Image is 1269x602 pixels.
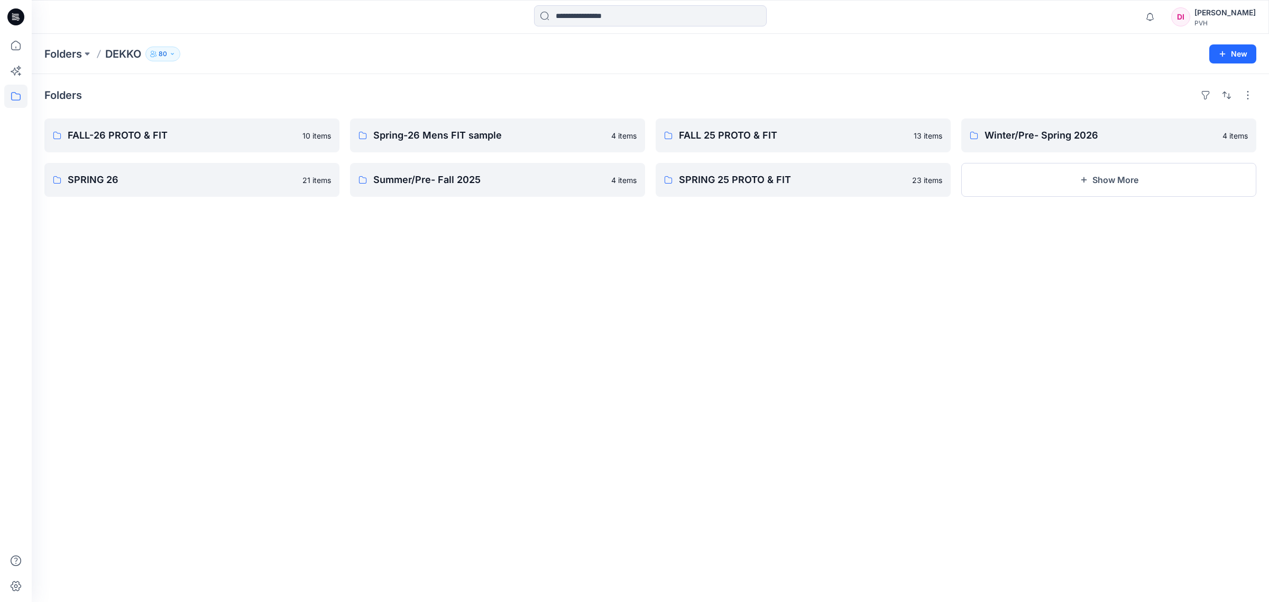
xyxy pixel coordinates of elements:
[1222,130,1248,141] p: 4 items
[44,118,339,152] a: FALL-26 PROTO & FIT10 items
[373,128,605,143] p: Spring-26 Mens FIT sample
[68,172,296,187] p: SPRING 26
[611,130,637,141] p: 4 items
[145,47,180,61] button: 80
[961,163,1256,197] button: Show More
[302,175,331,186] p: 21 items
[44,163,339,197] a: SPRING 2621 items
[44,89,82,102] h4: Folders
[656,118,951,152] a: FALL 25 PROTO & FIT13 items
[350,163,645,197] a: Summer/Pre- Fall 20254 items
[105,47,141,61] p: DEKKO
[656,163,951,197] a: SPRING 25 PROTO & FIT23 items
[302,130,331,141] p: 10 items
[912,175,942,186] p: 23 items
[1194,19,1256,27] div: PVH
[159,48,167,60] p: 80
[373,172,605,187] p: Summer/Pre- Fall 2025
[611,175,637,186] p: 4 items
[961,118,1256,152] a: Winter/Pre- Spring 20264 items
[1209,44,1256,63] button: New
[44,47,82,61] a: Folders
[1171,7,1190,26] div: DI
[985,128,1216,143] p: Winter/Pre- Spring 2026
[679,172,906,187] p: SPRING 25 PROTO & FIT
[679,128,907,143] p: FALL 25 PROTO & FIT
[914,130,942,141] p: 13 items
[68,128,296,143] p: FALL-26 PROTO & FIT
[1194,6,1256,19] div: [PERSON_NAME]
[350,118,645,152] a: Spring-26 Mens FIT sample4 items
